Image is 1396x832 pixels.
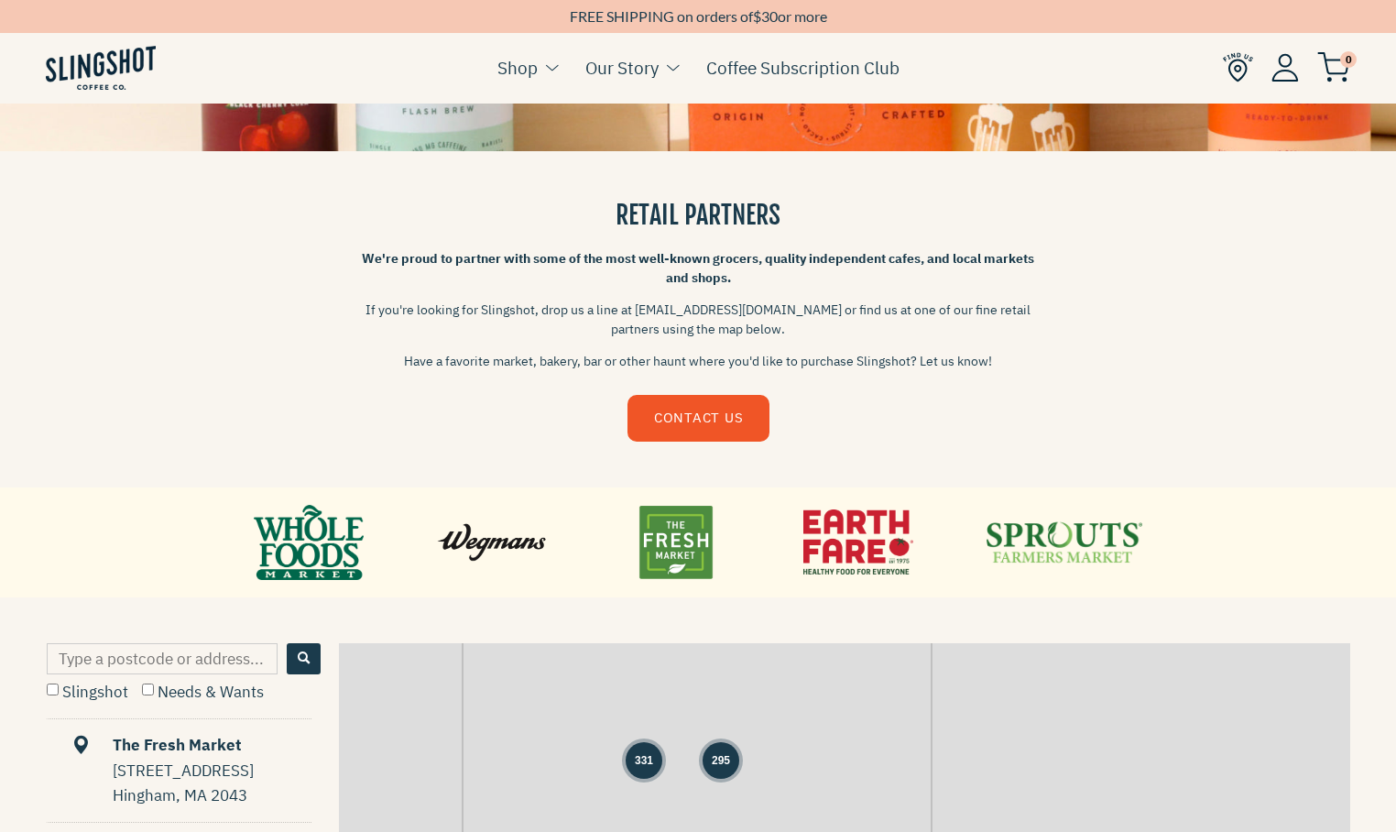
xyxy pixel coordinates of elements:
span: $ [753,7,761,25]
span: 295 [712,752,730,769]
a: Our Story [585,54,659,82]
div: Group of 295 locations [703,742,739,779]
img: cart [1317,52,1350,82]
div: [STREET_ADDRESS] [113,759,311,783]
label: Needs & Wants [142,682,264,702]
div: The Fresh Market [49,733,311,758]
button: Search [287,643,321,674]
img: Account [1271,53,1299,82]
a: CONTACT US [627,395,769,442]
strong: We're proud to partner with some of the most well-known grocers, quality independent cafes, and l... [362,250,1034,286]
input: Needs & Wants [142,684,154,695]
a: Shop [497,54,538,82]
span: 30 [761,7,778,25]
img: Find Us [1223,52,1253,82]
p: If you're looking for Slingshot, drop us a line at [EMAIL_ADDRESS][DOMAIN_NAME] or find us at one... [359,301,1037,339]
input: Type a postcode or address... [47,643,278,674]
span: 331 [635,752,653,769]
p: Have a favorite market, bakery, bar or other haunt where you'd like to purchase Slingshot? Let us... [359,352,1037,371]
h3: RETAIL PARTNERS [359,197,1037,233]
a: 0 [1317,56,1350,78]
a: Coffee Subscription Club [706,54,900,82]
div: Group of 331 locations [626,742,662,779]
div: Hingham, MA 2043 [113,783,311,808]
label: Slingshot [47,682,128,702]
input: Slingshot [47,684,59,695]
span: 0 [1340,51,1357,68]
